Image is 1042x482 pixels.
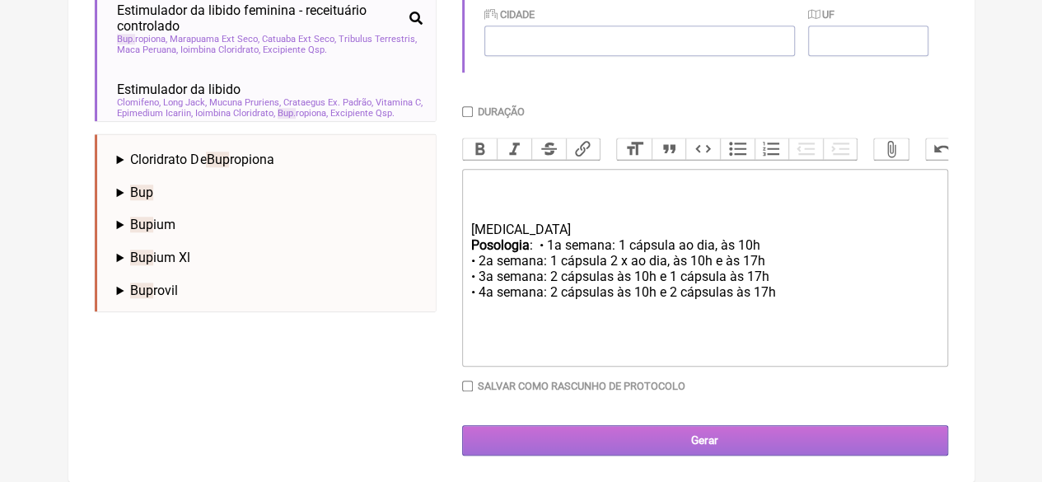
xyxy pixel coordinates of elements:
[263,44,327,55] span: Excipiente Qsp
[170,34,259,44] span: Marapuama Ext Seco
[117,185,423,200] summary: Bup
[470,222,938,237] div: [MEDICAL_DATA]
[130,283,178,298] span: rovil
[788,138,823,160] button: Decrease Level
[463,138,498,160] button: Bold
[478,105,525,118] label: Duração
[330,108,395,119] span: Excipiente Qsp
[130,185,153,200] span: Bup
[478,380,685,392] label: Salvar como rascunho de Protocolo
[130,217,175,232] span: ium
[283,97,373,108] span: Crataegus Ex. Padrão
[926,138,960,160] button: Undo
[117,34,167,44] span: ropiona
[163,97,207,108] span: Long Jack
[755,138,789,160] button: Numbers
[531,138,566,160] button: Strikethrough
[117,82,241,97] span: Estimulador da libido
[117,108,193,119] span: Epimedium Icariin
[206,152,229,167] span: Bup
[339,34,417,44] span: Tribulus Terrestris
[117,283,423,298] summary: Buprovil
[497,138,531,160] button: Italic
[180,44,260,55] span: Ioimbina Cloridrato
[195,108,275,119] span: Ioimbina Cloridrato
[685,138,720,160] button: Code
[874,138,909,160] button: Attach Files
[720,138,755,160] button: Bullets
[823,138,857,160] button: Increase Level
[117,34,135,44] span: Bup
[278,108,328,119] span: ropiona
[130,217,153,232] span: Bup
[117,44,178,55] span: Maca Peruana
[617,138,652,160] button: Heading
[117,217,423,232] summary: Bupium
[117,97,161,108] span: Clomifeno
[470,237,529,253] strong: Posologia
[278,108,296,119] span: Bup
[117,2,403,34] span: Estimulador da libido feminina - receituário controlado
[130,250,153,265] span: Bup
[470,237,938,317] div: : • 1a semana: 1 cápsula ao dia, às 10h • 2a semana: 1 cápsula 2 x ao dia, às 10h e às 17h • 3a s...
[209,97,281,108] span: Mucuna Pruriens
[462,425,948,456] input: Gerar
[484,8,535,21] label: Cidade
[117,152,423,167] summary: Cloridrato DeBupropiona
[117,250,423,265] summary: Bupium Xl
[808,8,834,21] label: UF
[566,138,600,160] button: Link
[652,138,686,160] button: Quote
[130,152,273,167] span: Cloridrato De ropiona
[130,250,190,265] span: ium Xl
[376,97,423,108] span: Vitamina C
[262,34,336,44] span: Catuaba Ext Seco
[130,283,153,298] span: Bup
